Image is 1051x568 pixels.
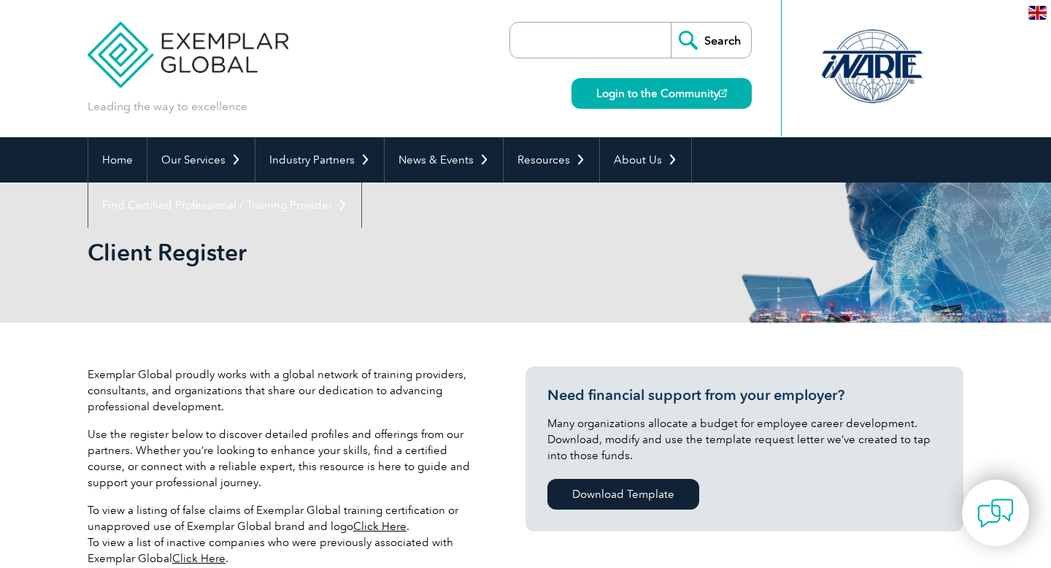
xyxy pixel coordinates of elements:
[88,99,247,115] p: Leading the way to excellence
[88,366,482,415] p: Exemplar Global proudly works with a global network of training providers, consultants, and organ...
[88,241,701,264] h2: Client Register
[172,552,226,565] a: Click Here
[1028,6,1047,20] img: en
[719,89,727,97] img: open_square.png
[504,137,599,183] a: Resources
[977,495,1014,531] img: contact-chat.png
[147,137,255,183] a: Our Services
[88,137,147,183] a: Home
[385,137,503,183] a: News & Events
[547,479,699,510] a: Download Template
[600,137,691,183] a: About Us
[88,183,361,228] a: Find Certified Professional / Training Provider
[571,78,752,109] a: Login to the Community
[547,386,942,404] h3: Need financial support from your employer?
[353,520,407,533] a: Click Here
[255,137,384,183] a: Industry Partners
[88,426,482,491] p: Use the register below to discover detailed profiles and offerings from our partners. Whether you...
[88,502,482,567] p: To view a listing of false claims of Exemplar Global training certification or unapproved use of ...
[671,23,751,58] input: Search
[547,415,942,464] p: Many organizations allocate a budget for employee career development. Download, modify and use th...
